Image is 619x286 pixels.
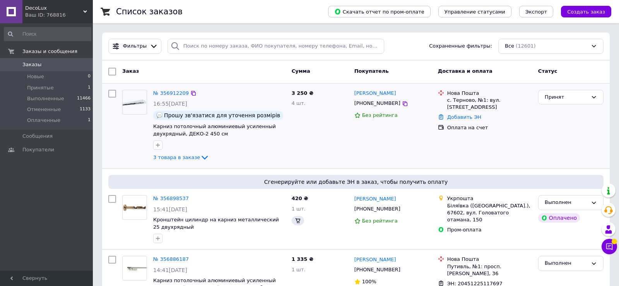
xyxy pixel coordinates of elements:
[123,43,147,50] span: Фильтры
[447,114,481,120] a: Добавить ЭН
[447,124,532,131] div: Оплата на счет
[602,239,617,254] button: Чат с покупателем
[505,43,514,50] span: Все
[519,6,553,17] button: Экспорт
[4,27,91,41] input: Поиск
[516,43,536,49] span: (12601)
[22,133,53,140] span: Сообщения
[538,68,557,74] span: Статус
[153,101,187,107] span: 16:55[DATE]
[545,259,588,267] div: Выполнен
[77,95,91,102] span: 11466
[156,112,162,118] img: :speech_balloon:
[22,61,41,68] span: Заказы
[153,90,189,96] a: № 356912209
[292,256,313,262] span: 1 335 ₴
[153,267,187,273] span: 14:41[DATE]
[122,68,139,74] span: Заказ
[292,90,313,96] span: 3 250 ₴
[447,195,532,202] div: Укрпошта
[292,195,308,201] span: 420 ₴
[553,9,611,14] a: Создать заказ
[561,6,611,17] button: Создать заказ
[164,112,280,118] span: Прошу зв'язатися для уточення розмірів
[438,68,492,74] span: Доставка и оплата
[292,100,306,106] span: 4 шт.
[27,73,44,80] span: Новые
[447,263,532,277] div: Путивль, №1: просп. [PERSON_NAME], 36
[354,195,396,203] a: [PERSON_NAME]
[22,146,54,153] span: Покупатели
[27,106,61,113] span: Отмененные
[153,154,209,160] a: 3 товара в заказе
[328,6,431,17] button: Скачать отчет по пром-оплате
[123,95,147,109] img: Фото товару
[354,267,400,272] span: [PHONE_NUMBER]
[80,106,91,113] span: 1133
[354,256,396,264] a: [PERSON_NAME]
[122,90,147,115] a: Фото товару
[88,117,91,124] span: 1
[362,279,376,284] span: 100%
[25,5,83,12] span: DecoLux
[27,117,60,124] span: Оплаченные
[292,267,306,272] span: 1 шт.
[447,226,532,233] div: Пром-оплата
[22,48,77,55] span: Заказы и сообщения
[545,93,588,101] div: Принят
[168,39,384,54] input: Поиск по номеру заказа, ФИО покупателя, номеру телефона, Email, номеру накладной
[445,9,505,15] span: Управление статусами
[27,84,54,91] span: Принятые
[153,217,279,230] a: Кронштейн цилиндр на карниз металлический 25 двухрядный
[447,90,532,97] div: Нова Пошта
[116,7,183,16] h1: Список заказов
[567,9,605,15] span: Создать заказ
[153,154,200,160] span: 3 товара в заказе
[525,9,547,15] span: Экспорт
[354,206,400,212] span: [PHONE_NUMBER]
[123,204,147,212] img: Фото товару
[122,256,147,281] a: Фото товару
[111,178,600,186] span: Сгенерируйте или добавьте ЭН в заказ, чтобы получить оплату
[334,8,424,15] span: Скачать отчет по пром-оплате
[123,260,147,276] img: Фото товару
[538,213,580,223] div: Оплачено
[153,256,189,262] a: № 356886187
[27,95,64,102] span: Выполненные
[362,218,398,224] span: Без рейтинга
[354,100,400,106] span: [PHONE_NUMBER]
[153,195,189,201] a: № 356898537
[429,43,492,50] span: Сохраненные фильтры:
[122,195,147,220] a: Фото товару
[88,73,91,80] span: 0
[447,202,532,224] div: Біляївка ([GEOGRAPHIC_DATA].), 67602, вул. Головатого отамана, 150
[88,84,91,91] span: 1
[447,256,532,263] div: Нова Пошта
[447,97,532,111] div: с. Терново, №1: вул. [STREET_ADDRESS]
[362,112,398,118] span: Без рейтинга
[153,206,187,212] span: 15:41[DATE]
[153,123,276,137] a: Карниз потолочный алюминиевый усиленный двухрядный, ДЕКО-2 450 см
[25,12,93,19] div: Ваш ID: 768816
[354,90,396,97] a: [PERSON_NAME]
[545,199,588,207] div: Выполнен
[438,6,511,17] button: Управление статусами
[354,68,389,74] span: Покупатель
[292,206,306,212] span: 1 шт.
[292,68,310,74] span: Сумма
